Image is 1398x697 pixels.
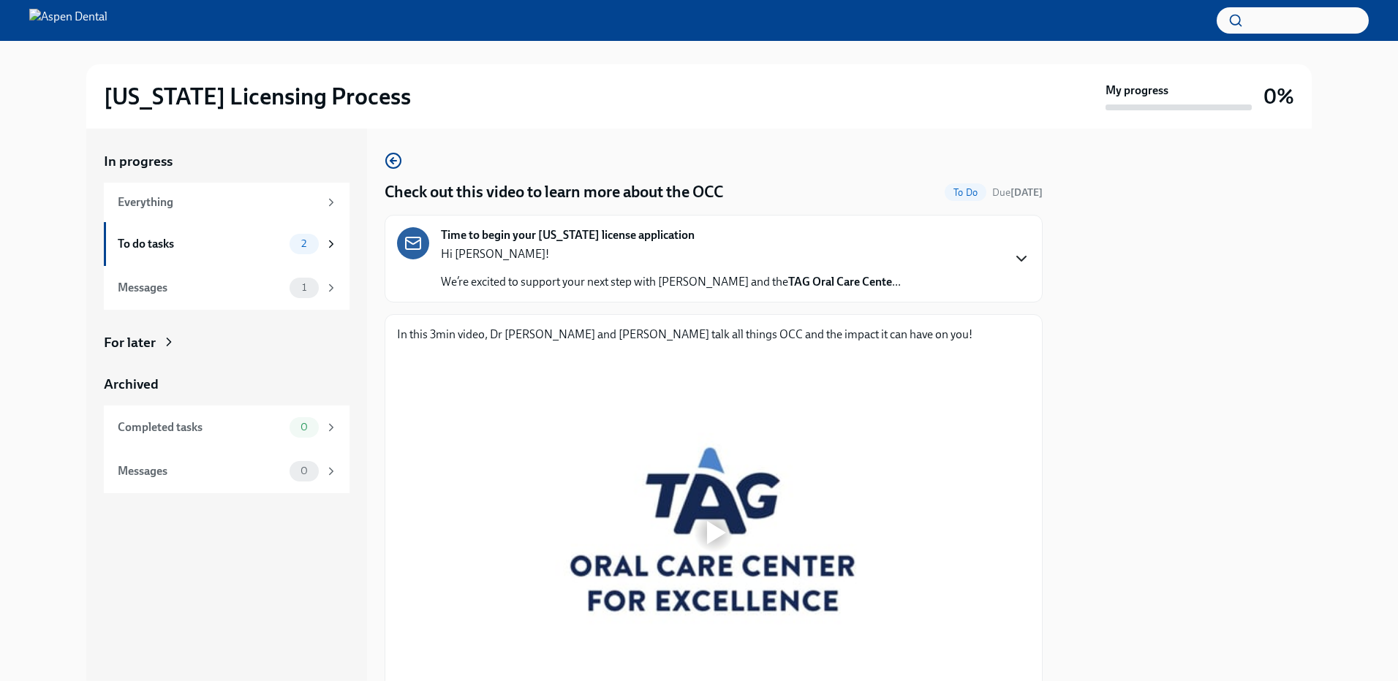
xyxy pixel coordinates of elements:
span: 1 [293,282,315,293]
strong: My progress [1106,83,1168,99]
div: Messages [118,463,284,479]
strong: [DATE] [1010,186,1043,199]
h2: [US_STATE] Licensing Process [104,82,411,111]
p: In this 3min video, Dr [PERSON_NAME] and [PERSON_NAME] talk all things OCC and the impact it can ... [397,327,1030,343]
p: Hi [PERSON_NAME]! [441,246,901,262]
a: Completed tasks0 [104,405,349,449]
h4: Check out this video to learn more about the OCC [385,181,723,203]
p: We’re excited to support your next step with [PERSON_NAME] and the ... [441,274,901,290]
a: To do tasks2 [104,222,349,266]
div: Everything [118,194,319,210]
span: Due [992,186,1043,199]
div: For later [104,333,156,352]
img: Aspen Dental [29,9,107,32]
div: To do tasks [118,236,284,252]
a: Messages1 [104,266,349,310]
strong: Time to begin your [US_STATE] license application [441,227,695,243]
span: To Do [945,187,986,198]
a: Everything [104,183,349,222]
span: 0 [292,422,317,433]
span: 0 [292,465,317,476]
h3: 0% [1263,83,1294,110]
strong: TAG Oral Care Cente [788,275,892,289]
span: 2 [292,238,315,249]
a: In progress [104,152,349,171]
span: October 12th, 2025 13:00 [992,186,1043,199]
div: Messages [118,280,284,296]
a: Archived [104,375,349,394]
a: For later [104,333,349,352]
div: Completed tasks [118,419,284,435]
a: Messages0 [104,449,349,493]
